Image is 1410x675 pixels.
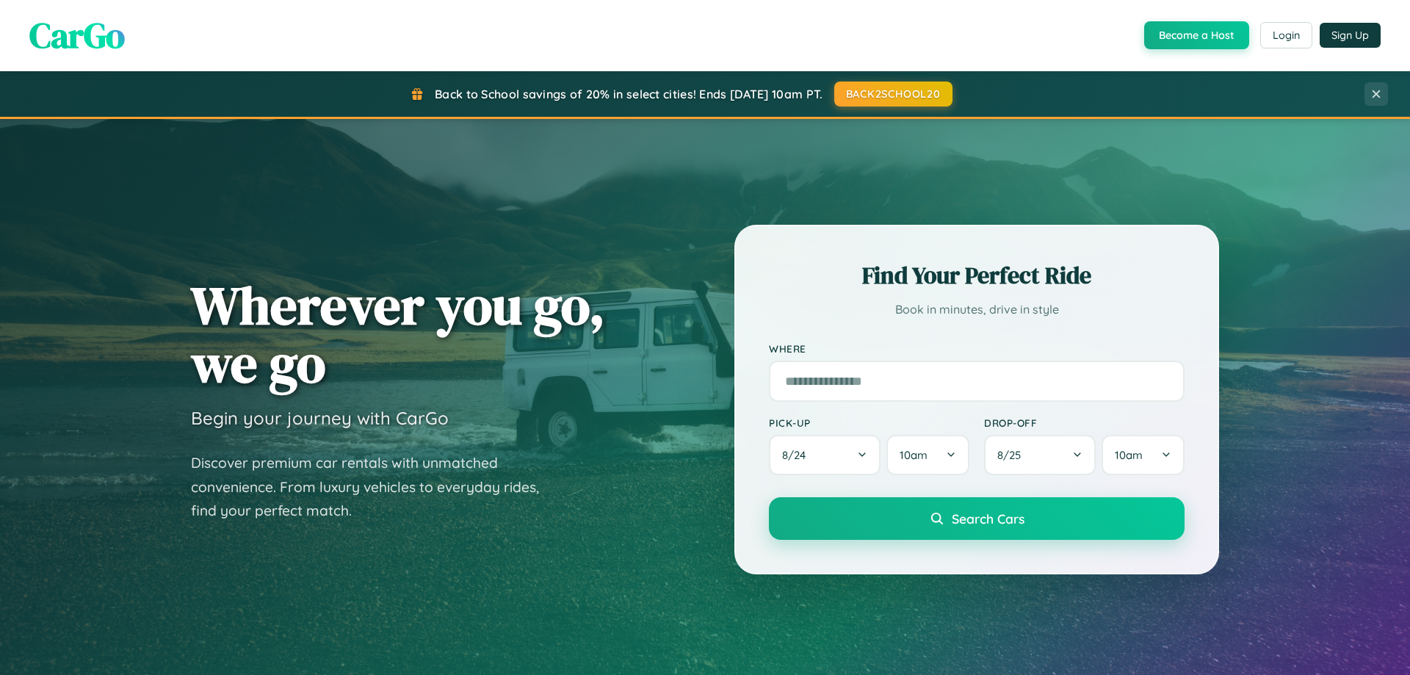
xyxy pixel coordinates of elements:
span: CarGo [29,11,125,59]
p: Book in minutes, drive in style [769,299,1185,320]
button: BACK2SCHOOL20 [834,82,952,107]
span: 8 / 24 [782,448,813,462]
span: 10am [900,448,928,462]
p: Discover premium car rentals with unmatched convenience. From luxury vehicles to everyday rides, ... [191,451,558,523]
button: Login [1260,22,1312,48]
button: Search Cars [769,497,1185,540]
button: 10am [886,435,969,475]
h3: Begin your journey with CarGo [191,407,449,429]
button: Sign Up [1320,23,1381,48]
button: 8/25 [984,435,1096,475]
h1: Wherever you go, we go [191,276,605,392]
span: Back to School savings of 20% in select cities! Ends [DATE] 10am PT. [435,87,822,101]
span: 8 / 25 [997,448,1028,462]
span: Search Cars [952,510,1024,527]
label: Where [769,342,1185,355]
span: 10am [1115,448,1143,462]
label: Pick-up [769,416,969,429]
button: Become a Host [1144,21,1249,49]
h2: Find Your Perfect Ride [769,259,1185,292]
label: Drop-off [984,416,1185,429]
button: 8/24 [769,435,881,475]
button: 10am [1102,435,1185,475]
